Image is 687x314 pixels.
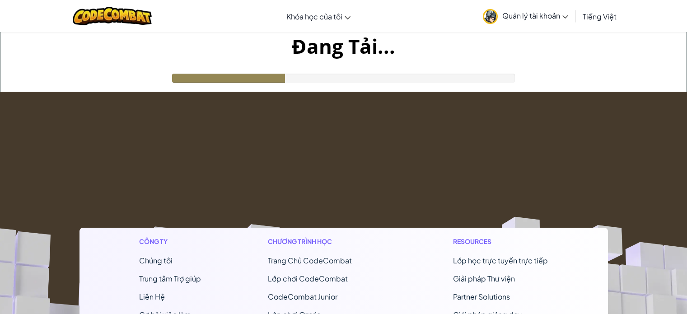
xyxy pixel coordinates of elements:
h1: Resources [453,237,548,246]
a: Lớp học trực tuyến trực tiếp [453,256,548,265]
span: Trang Chủ CodeCombat [268,256,352,265]
a: Lớp chơi CodeCombat [268,274,348,283]
a: Partner Solutions [453,292,510,301]
h1: Đang Tải... [0,32,687,60]
a: Chúng tôi [139,256,173,265]
h1: Công ty [139,237,201,246]
h1: Chương trình học [268,237,387,246]
img: CodeCombat logo [73,7,152,25]
a: CodeCombat Junior [268,292,337,301]
span: Khóa học của tôi [286,12,342,21]
img: avatar [483,9,498,24]
a: Khóa học của tôi [282,4,355,28]
a: Trung tâm Trợ giúp [139,274,201,283]
span: Liên Hệ [139,292,165,301]
span: Quản lý tài khoản [502,11,568,20]
a: Quản lý tài khoản [478,2,573,30]
a: Giải pháp Thư viện [453,274,515,283]
a: Tiếng Việt [578,4,621,28]
span: Tiếng Việt [583,12,617,21]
